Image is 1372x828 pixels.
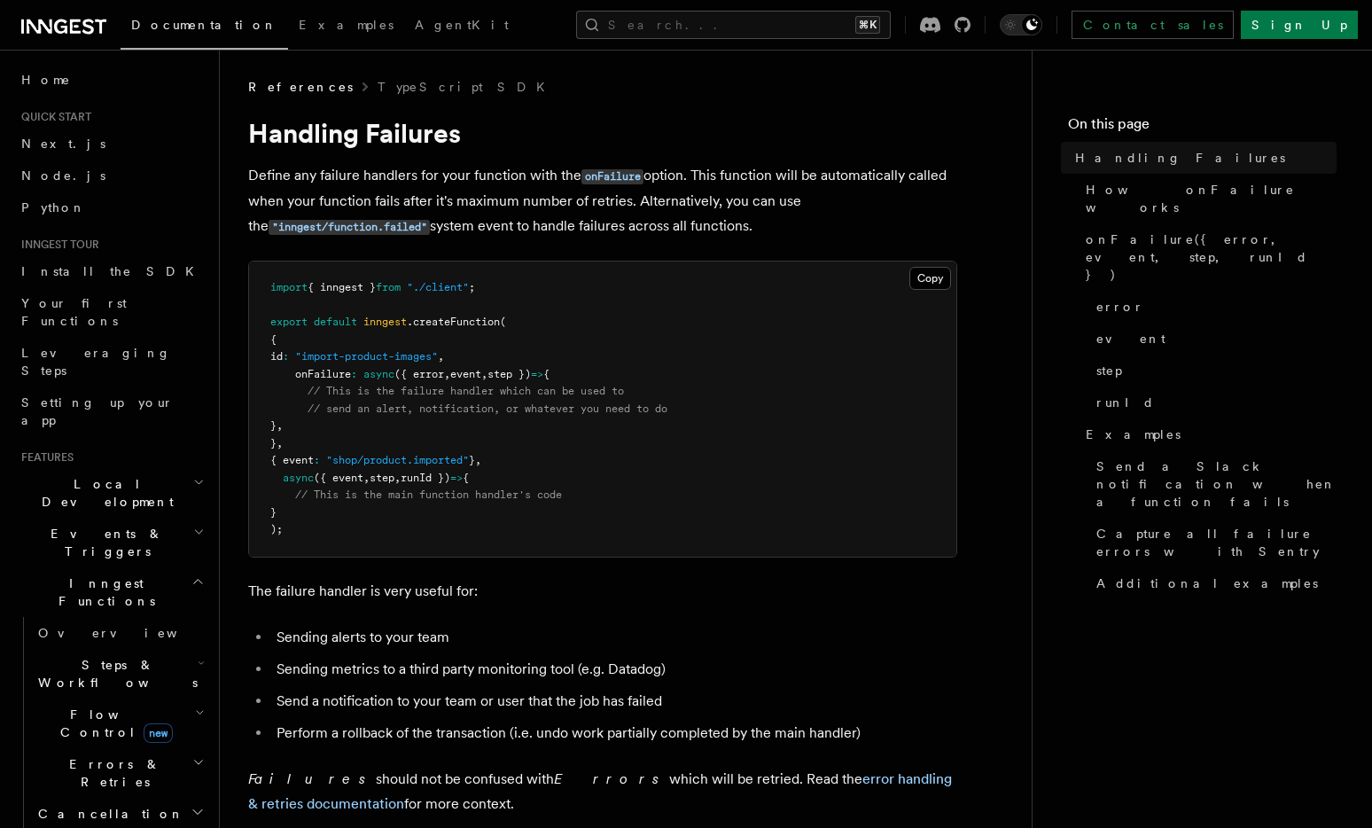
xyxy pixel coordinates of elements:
code: onFailure [581,169,643,184]
button: Inngest Functions [14,567,208,617]
a: error [1089,291,1337,323]
span: Examples [1086,426,1181,443]
a: Documentation [121,5,288,50]
a: event [1089,323,1337,355]
span: inngest [363,316,407,328]
span: from [376,281,401,293]
span: { [463,472,469,484]
a: runId [1089,387,1337,418]
a: Overview [31,617,208,649]
li: Perform a rollback of the transaction (i.e. undo work partially completed by the main handler) [271,721,957,746]
span: => [531,368,543,380]
span: } [270,419,277,432]
span: // This is the main function handler's code [295,488,562,501]
span: step [370,472,394,484]
a: Sign Up [1241,11,1358,39]
h4: On this page [1068,113,1337,142]
li: Sending alerts to your team [271,625,957,650]
a: Contact sales [1072,11,1234,39]
em: Errors [554,770,669,787]
span: Install the SDK [21,264,205,278]
button: Events & Triggers [14,518,208,567]
span: onFailure({ error, event, step, runId }) [1086,230,1337,284]
span: Setting up your app [21,395,174,427]
span: How onFailure works [1086,181,1337,216]
button: Copy [909,267,951,290]
span: : [314,454,320,466]
kbd: ⌘K [855,16,880,34]
a: Install the SDK [14,255,208,287]
li: Sending metrics to a third party monitoring tool (e.g. Datadog) [271,657,957,682]
span: step [1096,362,1122,379]
a: Examples [288,5,404,48]
li: Send a notification to your team or user that the job has failed [271,689,957,714]
span: new [144,723,173,743]
button: Steps & Workflows [31,649,208,699]
span: "shop/product.imported" [326,454,469,466]
span: , [394,472,401,484]
h1: Handling Failures [248,117,957,149]
span: Examples [299,18,394,32]
span: , [444,368,450,380]
span: Cancellation [31,805,184,823]
span: , [363,472,370,484]
span: References [248,78,353,96]
span: Node.js [21,168,105,183]
span: Steps & Workflows [31,656,198,691]
a: Handling Failures [1068,142,1337,174]
a: Additional examples [1089,567,1337,599]
a: Examples [1079,418,1337,450]
span: : [283,350,289,363]
span: "import-product-images" [295,350,438,363]
p: should not be confused with which will be retried. Read the for more context. [248,767,957,816]
button: Errors & Retries [31,748,208,798]
span: // send an alert, notification, or whatever you need to do [308,402,667,415]
span: Python [21,200,86,215]
span: Home [21,71,71,89]
span: Events & Triggers [14,525,193,560]
p: The failure handler is very useful for: [248,579,957,604]
span: async [283,472,314,484]
a: Capture all failure errors with Sentry [1089,518,1337,567]
a: Next.js [14,128,208,160]
span: ( [500,316,506,328]
span: .createFunction [407,316,500,328]
span: } [270,437,277,449]
button: Flow Controlnew [31,699,208,748]
span: ({ event [314,472,363,484]
span: import [270,281,308,293]
span: id [270,350,283,363]
span: } [270,506,277,519]
button: Search...⌘K [576,11,891,39]
span: Next.js [21,137,105,151]
span: , [475,454,481,466]
span: , [277,437,283,449]
span: event [450,368,481,380]
span: => [450,472,463,484]
span: export [270,316,308,328]
span: ; [469,281,475,293]
span: Quick start [14,110,91,124]
span: Inngest tour [14,238,99,252]
span: } [469,454,475,466]
span: Capture all failure errors with Sentry [1096,525,1337,560]
span: Overview [38,626,221,640]
span: async [363,368,394,380]
a: "inngest/function.failed" [269,217,430,234]
span: , [438,350,444,363]
a: error handling & retries documentation [248,770,952,812]
span: onFailure [295,368,351,380]
span: "./client" [407,281,469,293]
span: Handling Failures [1075,149,1285,167]
em: Failures [248,770,376,787]
span: Documentation [131,18,277,32]
span: Send a Slack notification when a function fails [1096,457,1337,511]
span: runId [1096,394,1155,411]
a: Home [14,64,208,96]
a: How onFailure works [1079,174,1337,223]
code: "inngest/function.failed" [269,220,430,235]
span: { event [270,454,314,466]
span: ({ error [394,368,444,380]
p: Define any failure handlers for your function with the option. This function will be automaticall... [248,163,957,239]
span: step }) [487,368,531,380]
